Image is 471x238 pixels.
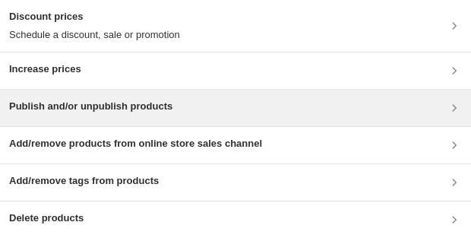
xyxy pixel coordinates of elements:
[9,173,159,189] h3: Add/remove tags from products
[9,136,262,151] h3: Add/remove products from online store sales channel
[9,211,84,226] h3: Delete products
[9,99,172,114] h3: Publish and/or unpublish products
[9,9,180,24] h3: Discount prices
[9,62,81,77] h3: Increase prices
[9,27,180,43] p: Schedule a discount, sale or promotion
